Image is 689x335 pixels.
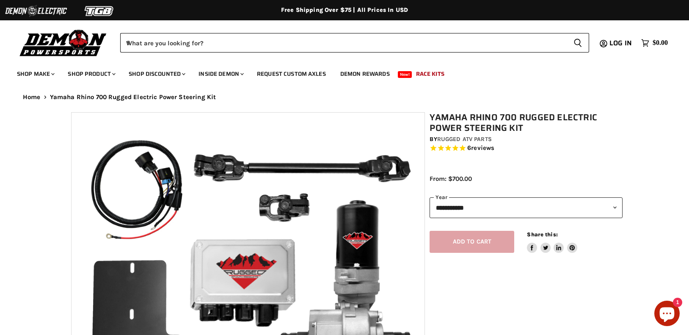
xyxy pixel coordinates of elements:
a: Inside Demon [192,65,249,83]
nav: Breadcrumbs [6,94,683,101]
div: by [430,135,623,144]
a: Rugged ATV Parts [437,136,492,143]
a: Log in [606,39,637,47]
input: When autocomplete results are available use up and down arrows to review and enter to select [120,33,567,53]
a: Shop Discounted [122,65,190,83]
form: Product [120,33,589,53]
a: Race Kits [410,65,451,83]
span: 6 reviews [467,144,494,152]
select: year [430,197,623,218]
a: Shop Product [61,65,121,83]
div: Free Shipping Over $75 | All Prices In USD [6,6,683,14]
span: Log in [609,38,632,48]
span: From: $700.00 [430,175,472,183]
span: Rated 5.0 out of 5 stars 6 reviews [430,144,623,153]
img: TGB Logo 2 [68,3,131,19]
span: New! [398,71,412,78]
a: $0.00 [637,37,672,49]
a: Home [23,94,41,101]
button: Search [567,33,589,53]
span: Yamaha Rhino 700 Rugged Electric Power Steering Kit [50,94,216,101]
inbox-online-store-chat: Shopify online store chat [652,301,682,328]
a: Request Custom Axles [251,65,332,83]
img: Demon Powersports [17,28,110,58]
h1: Yamaha Rhino 700 Rugged Electric Power Steering Kit [430,112,623,133]
ul: Main menu [11,62,666,83]
img: Demon Electric Logo 2 [4,3,68,19]
aside: Share this: [527,231,577,253]
a: Demon Rewards [334,65,396,83]
span: $0.00 [653,39,668,47]
a: Shop Make [11,65,60,83]
span: reviews [471,144,494,152]
span: Share this: [527,231,557,238]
